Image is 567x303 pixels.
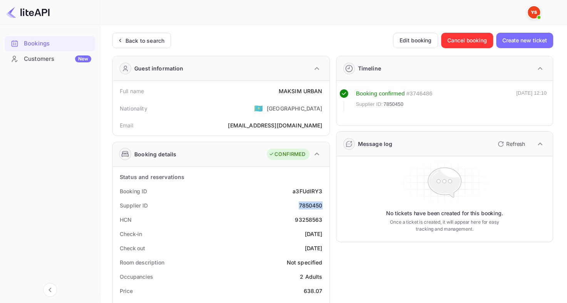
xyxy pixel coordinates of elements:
div: Back to search [125,37,164,45]
div: MAKSIM URBAN [279,87,323,95]
a: Bookings [5,36,95,50]
div: Bookings [5,36,95,51]
div: Booking details [134,150,176,158]
div: Bookings [24,39,91,48]
button: Refresh [493,138,528,150]
button: Cancel booking [441,33,493,48]
div: Price [120,287,133,295]
div: a3FUdIRY3 [293,187,322,195]
div: # 3746486 [406,89,432,98]
p: Refresh [506,140,525,148]
div: Status and reservations [120,173,184,181]
button: Collapse navigation [43,283,57,297]
div: Occupancies [120,273,153,281]
button: Create new ticket [496,33,553,48]
div: [EMAIL_ADDRESS][DOMAIN_NAME] [228,121,322,129]
div: [DATE] [305,230,323,238]
div: Check out [120,244,145,252]
div: Supplier ID [120,201,148,209]
span: United States [254,101,263,115]
button: Edit booking [393,33,438,48]
p: No tickets have been created for this booking. [386,209,503,217]
p: Once a ticket is created, it will appear here for easy tracking and management. [386,219,502,233]
span: 7850450 [383,100,403,108]
div: HCN [120,216,132,224]
div: 93258563 [295,216,322,224]
span: Supplier ID: [356,100,383,108]
div: [DATE] 12:10 [516,89,547,112]
div: Timeline [358,64,381,72]
a: CustomersNew [5,52,95,66]
div: Check-in [120,230,142,238]
div: New [75,55,91,62]
div: Guest information [134,64,184,72]
img: LiteAPI logo [6,6,50,18]
div: 638.07 [304,287,323,295]
div: 7850450 [299,201,322,209]
div: Email [120,121,133,129]
div: Full name [120,87,144,95]
div: Not specified [287,258,323,266]
div: CONFIRMED [269,151,305,158]
div: Customers [24,55,91,64]
div: [DATE] [305,244,323,252]
div: Room description [120,258,164,266]
div: [GEOGRAPHIC_DATA] [267,104,323,112]
div: Booking ID [120,187,147,195]
img: Yandex Support [528,6,540,18]
div: Nationality [120,104,147,112]
div: Booking confirmed [356,89,405,98]
div: CustomersNew [5,52,95,67]
div: 2 Adults [300,273,322,281]
div: Message log [358,140,393,148]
